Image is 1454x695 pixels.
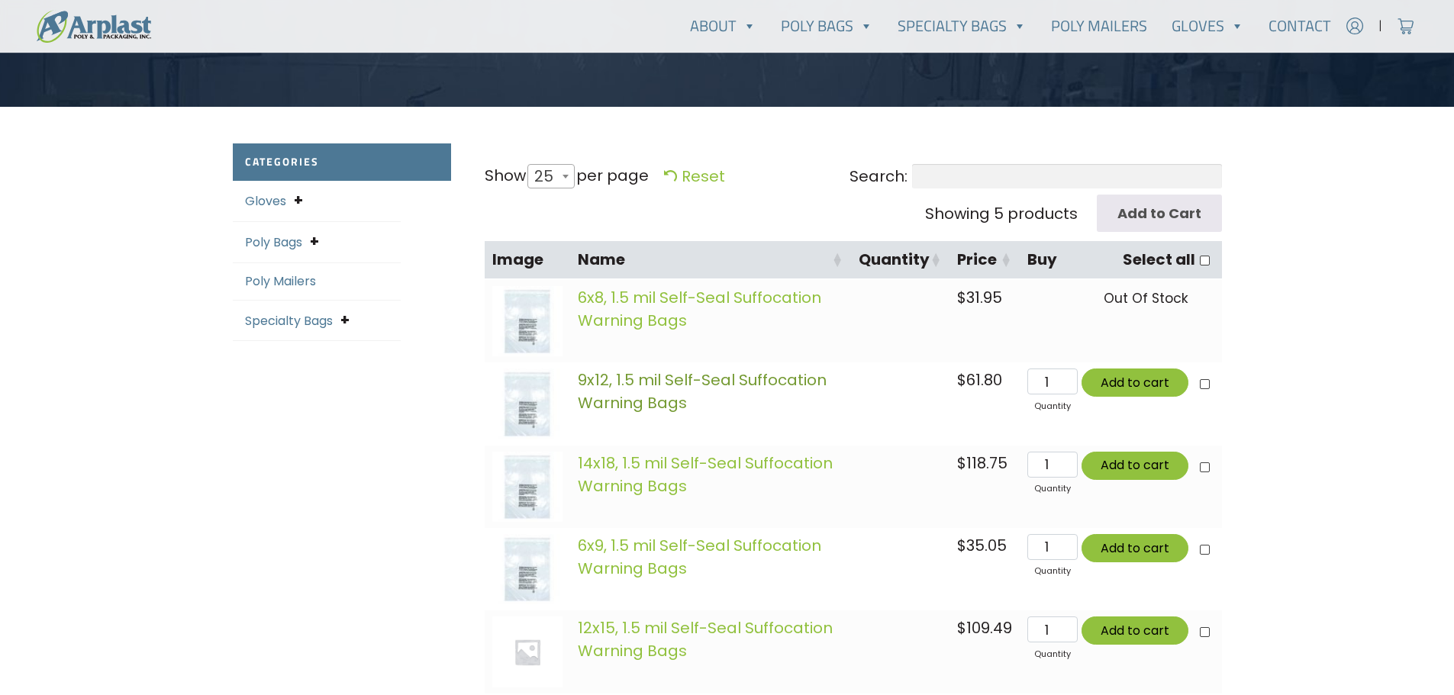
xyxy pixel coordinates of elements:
[1082,534,1188,562] button: Add to cart
[578,369,827,413] a: 9x12, 1.5 mil Self-Seal Suffocation Warning Bags
[40,40,168,52] div: Domain: [DOMAIN_NAME]
[528,158,569,195] span: 25
[1027,368,1077,394] input: Qty
[37,10,151,43] img: logo
[245,272,316,290] a: Poly Mailers
[1104,289,1188,307] span: Out Of Stock
[492,452,563,522] img: images
[152,96,164,108] img: tab_keywords_by_traffic_grey.svg
[233,143,451,181] h2: Categories
[492,368,563,439] img: images
[578,452,833,497] a: 14x18, 1.5 mil Self-Seal Suffocation Warning Bags
[570,241,851,280] th: Name: activate to sort column ascending
[1027,452,1077,478] input: Qty
[1378,17,1382,35] span: |
[957,369,966,391] span: $
[1082,452,1188,480] button: Add to cart
[1027,616,1077,642] input: Qty
[957,452,1007,474] bdi: 118.75
[578,287,821,331] a: 6x8, 1.5 mil Self-Seal Suffocation Warning Bags
[527,164,575,188] span: 25
[1027,534,1077,560] input: Qty
[1123,249,1195,271] label: Select all
[957,617,1012,639] bdi: 109.49
[1039,11,1159,41] a: Poly Mailers
[1097,195,1222,232] input: Add to Cart
[885,11,1039,41] a: Specialty Bags
[492,286,563,356] img: images
[1020,241,1221,280] th: BuySelect all
[578,617,833,661] a: 12x15, 1.5 mil Self-Seal Suffocation Warning Bags
[492,616,563,687] img: woocommerce-placeholder
[485,241,570,280] th: Image
[949,241,1020,280] th: Price: activate to sort column ascending
[41,96,53,108] img: tab_domain_overview_orange.svg
[912,164,1222,188] input: Search:
[925,202,1078,225] div: Showing 5 products
[169,98,257,108] div: Keywords by Traffic
[1159,11,1256,41] a: Gloves
[24,24,37,37] img: logo_orange.svg
[58,98,137,108] div: Domain Overview
[1082,368,1188,397] button: Add to cart
[1256,11,1343,41] a: Contact
[851,241,949,280] th: Quantity: activate to sort column ascending
[957,287,1002,308] bdi: 31.95
[957,617,966,639] span: $
[245,312,333,330] a: Specialty Bags
[850,164,1222,188] label: Search:
[957,287,966,308] span: $
[245,233,302,251] a: Poly Bags
[957,535,1007,556] bdi: 35.05
[245,192,286,210] a: Gloves
[1082,616,1188,645] button: Add to cart
[43,24,75,37] div: v 4.0.25
[578,535,821,579] a: 6x9, 1.5 mil Self-Seal Suffocation Warning Bags
[664,166,725,187] a: Reset
[24,40,37,52] img: website_grey.svg
[492,534,563,604] img: images
[957,535,966,556] span: $
[678,11,769,41] a: About
[957,452,966,474] span: $
[485,164,649,189] label: Show per page
[957,369,1002,391] bdi: 61.80
[769,11,885,41] a: Poly Bags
